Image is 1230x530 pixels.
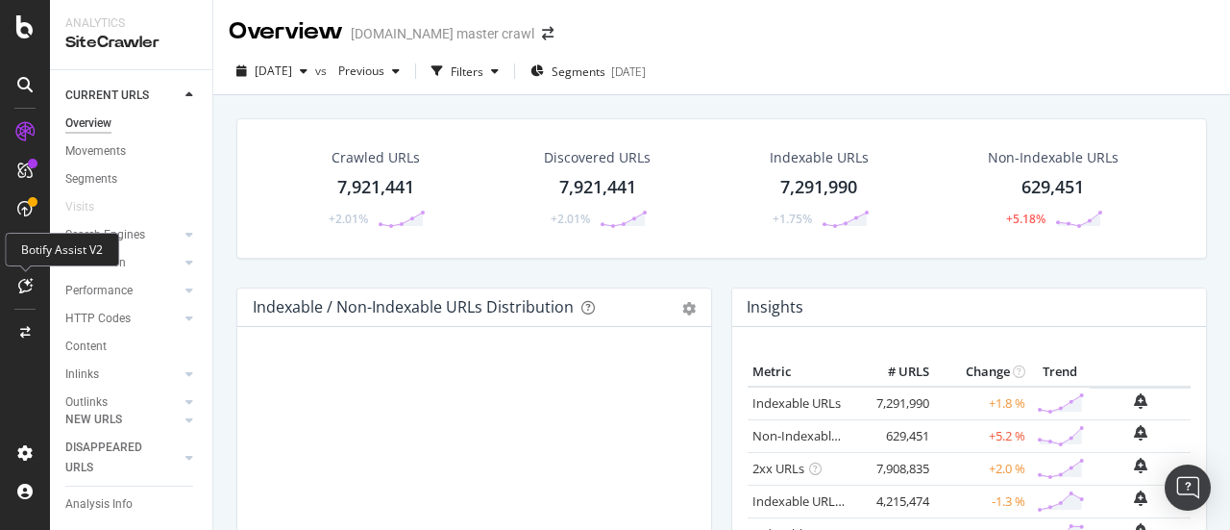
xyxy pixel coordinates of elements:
[65,32,197,54] div: SiteCrawler
[451,63,483,80] div: Filters
[65,438,162,478] div: DISAPPEARED URLS
[857,387,934,420] td: 7,291,990
[65,309,180,329] a: HTTP Codes
[65,410,180,430] a: NEW URLS
[65,141,199,162] a: Movements
[424,56,506,87] button: Filters
[65,309,131,329] div: HTTP Codes
[752,394,841,412] a: Indexable URLs
[857,485,934,517] td: 4,215,474
[65,281,180,301] a: Performance
[331,63,384,79] span: Previous
[65,365,99,385] div: Inlinks
[1134,491,1147,506] div: bell-plus
[1134,393,1147,409] div: bell-plus
[1030,358,1090,387] th: Trend
[65,392,180,413] a: Outlinks
[315,63,331,79] span: vs
[65,438,180,478] a: DISAPPEARED URLS
[542,27,553,40] div: arrow-right-arrow-left
[1006,211,1045,227] div: +5.18%
[748,358,857,387] th: Metric
[682,302,696,315] div: gear
[65,114,199,134] a: Overview
[229,56,315,87] button: [DATE]
[857,452,934,485] td: 7,908,835
[5,233,119,266] div: Botify Assist V2
[559,175,636,200] div: 7,921,441
[934,358,1030,387] th: Change
[552,63,605,80] span: Segments
[65,281,133,301] div: Performance
[523,56,653,87] button: Segments[DATE]
[65,253,180,273] a: Distribution
[65,15,197,32] div: Analytics
[747,294,803,320] h4: Insights
[65,86,149,106] div: CURRENT URLS
[65,365,180,385] a: Inlinks
[329,211,368,227] div: +2.01%
[770,148,869,167] div: Indexable URLs
[1134,458,1147,473] div: bell-plus
[65,169,117,189] div: Segments
[253,297,574,316] div: Indexable / Non-Indexable URLs Distribution
[934,485,1030,517] td: -1.3 %
[934,387,1030,420] td: +1.8 %
[1165,465,1211,511] div: Open Intercom Messenger
[65,225,180,245] a: Search Engines
[857,419,934,452] td: 629,451
[65,114,111,134] div: Overview
[934,419,1030,452] td: +5.2 %
[934,452,1030,485] td: +2.0 %
[65,141,126,162] div: Movements
[611,63,646,80] div: [DATE]
[65,392,108,413] div: Outlinks
[1134,425,1147,441] div: bell-plus
[752,427,870,444] a: Non-Indexable URLs
[65,225,145,245] div: Search Engines
[773,211,812,227] div: +1.75%
[65,337,199,357] a: Content
[65,86,180,106] a: CURRENT URLS
[255,63,292,79] span: 2025 Sep. 1st
[551,211,590,227] div: +2.01%
[65,494,199,515] a: Analysis Info
[752,492,913,510] a: Indexable URLs with Bad H1
[65,197,94,217] div: Visits
[988,148,1119,167] div: Non-Indexable URLs
[65,197,113,217] a: Visits
[780,175,857,200] div: 7,291,990
[331,56,407,87] button: Previous
[752,460,804,477] a: 2xx URLs
[1021,175,1084,200] div: 629,451
[544,148,651,167] div: Discovered URLs
[65,337,107,357] div: Content
[229,15,343,48] div: Overview
[857,358,934,387] th: # URLS
[65,494,133,515] div: Analysis Info
[65,410,122,430] div: NEW URLS
[332,148,420,167] div: Crawled URLs
[65,169,199,189] a: Segments
[351,24,534,43] div: [DOMAIN_NAME] master crawl
[337,175,414,200] div: 7,921,441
